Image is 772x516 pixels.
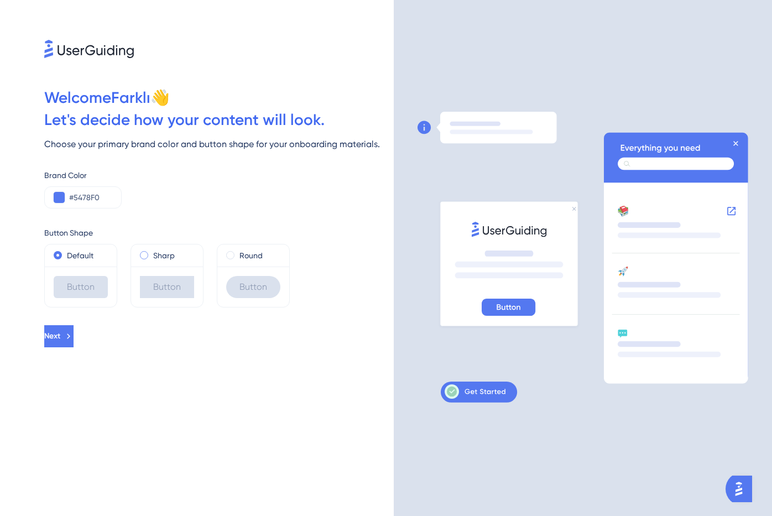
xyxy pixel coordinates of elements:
[239,249,263,262] label: Round
[67,249,93,262] label: Default
[44,109,394,131] div: Let ' s decide how your content will look.
[44,169,394,182] div: Brand Color
[140,276,194,298] div: Button
[44,87,394,109] div: Welcome Farklı 👋
[44,138,394,151] div: Choose your primary brand color and button shape for your onboarding materials.
[153,249,175,262] label: Sharp
[54,276,108,298] div: Button
[44,330,60,343] span: Next
[226,276,280,298] div: Button
[44,226,394,239] div: Button Shape
[726,472,759,505] iframe: UserGuiding AI Assistant Launcher
[44,325,74,347] button: Next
